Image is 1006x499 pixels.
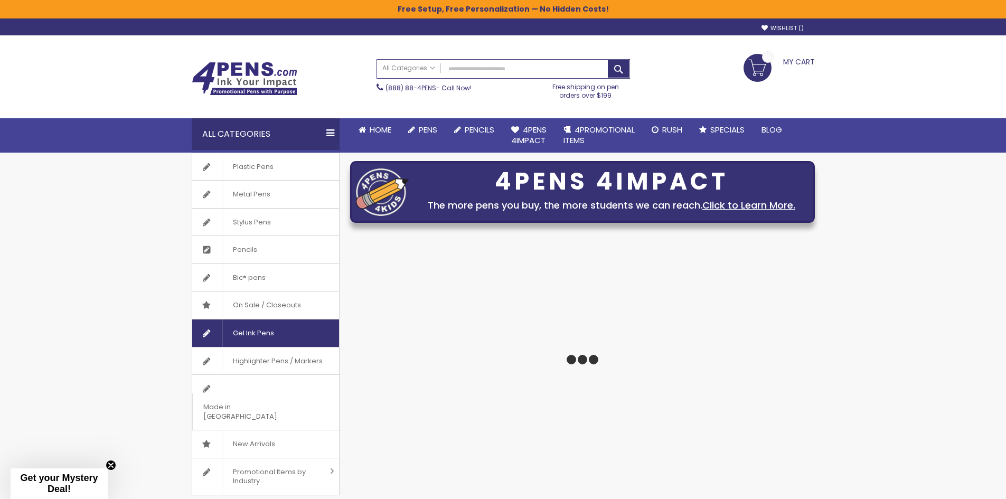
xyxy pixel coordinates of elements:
span: On Sale / Closeouts [222,291,312,319]
a: Gel Ink Pens [192,319,339,347]
span: Get your Mystery Deal! [20,473,98,494]
span: Gel Ink Pens [222,319,285,347]
span: - Call Now! [386,83,472,92]
span: Pencils [222,236,268,263]
a: Made in [GEOGRAPHIC_DATA] [192,375,339,430]
span: New Arrivals [222,430,286,458]
a: On Sale / Closeouts [192,291,339,319]
a: Wishlist [761,24,804,32]
a: Stylus Pens [192,209,339,236]
a: Click to Learn More. [702,199,795,212]
a: 4Pens4impact [503,118,555,153]
span: Home [370,124,391,135]
a: Pens [400,118,446,142]
span: Rush [662,124,682,135]
span: All Categories [382,64,435,72]
a: 4PROMOTIONALITEMS [555,118,643,153]
a: Highlighter Pens / Markers [192,347,339,375]
a: Blog [753,118,791,142]
button: Close teaser [106,460,116,470]
div: 4PENS 4IMPACT [414,171,809,193]
a: Pencils [446,118,503,142]
div: The more pens you buy, the more students we can reach. [414,198,809,213]
img: 4Pens Custom Pens and Promotional Products [192,62,297,96]
a: Promotional Items by Industry [192,458,339,495]
span: Bic® pens [222,264,276,291]
span: Made in [GEOGRAPHIC_DATA] [192,393,313,430]
div: Free shipping on pen orders over $199 [541,79,630,100]
img: four_pen_logo.png [356,168,409,216]
span: Specials [710,124,745,135]
span: Pens [419,124,437,135]
a: All Categories [377,60,440,77]
span: 4PROMOTIONAL ITEMS [563,124,635,146]
a: Pencils [192,236,339,263]
a: Bic® pens [192,264,339,291]
span: Metal Pens [222,181,281,208]
div: All Categories [192,118,340,150]
a: Plastic Pens [192,153,339,181]
span: Blog [761,124,782,135]
span: Promotional Items by Industry [222,458,326,495]
a: New Arrivals [192,430,339,458]
a: Home [350,118,400,142]
span: Highlighter Pens / Markers [222,347,333,375]
span: Stylus Pens [222,209,281,236]
a: Specials [691,118,753,142]
span: Plastic Pens [222,153,284,181]
div: Get your Mystery Deal!Close teaser [11,468,108,499]
span: Pencils [465,124,494,135]
span: 4Pens 4impact [511,124,547,146]
a: Metal Pens [192,181,339,208]
a: (888) 88-4PENS [386,83,436,92]
a: Rush [643,118,691,142]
